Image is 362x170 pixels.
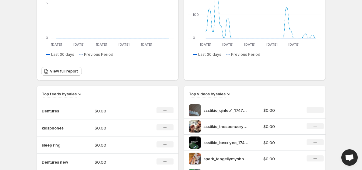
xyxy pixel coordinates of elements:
p: ssstikio_thespenceryan_1759928894968 [203,123,249,129]
p: $0.00 [263,123,299,129]
p: ssstikio_qinleo1_1747070773680 [203,107,249,113]
text: [DATE] [222,42,233,47]
p: sleep ring [42,142,72,148]
text: [DATE] [141,42,152,47]
text: [DATE] [73,42,84,47]
p: $0.00 [95,142,138,148]
text: 0 [46,36,48,40]
p: $0.00 [263,107,299,113]
span: Last 30 days [198,52,221,57]
text: [DATE] [200,42,211,47]
img: spark_tangellymyshopifycom_f1774acc-75f7-4aae-9faf-62c3c0c53d3e [189,153,201,165]
p: $0.00 [263,156,299,162]
h3: Top feeds by sales [42,91,77,97]
text: 100 [193,12,199,17]
p: $0.00 [95,125,138,131]
p: Dentures new [42,159,72,165]
img: ssstikio_thespenceryan_1759928894968 [189,120,201,133]
span: View full report [50,69,78,74]
img: ssstikio_bexxlyco_1747854561002 1 - Trim [189,136,201,149]
span: Last 30 days [51,52,74,57]
text: [DATE] [266,42,277,47]
a: View full report [41,67,82,76]
p: ssstikio_bexxlyco_1747854561002 1 - Trim [203,140,249,146]
p: $0.00 [95,108,138,114]
p: $0.00 [263,140,299,146]
p: spark_tangellymyshopifycom_f1774acc-75f7-4aae-9faf-62c3c0c53d3e [203,156,249,162]
text: [DATE] [96,42,107,47]
text: [DATE] [244,42,255,47]
p: Dentures [42,108,72,114]
text: 5 [46,1,48,5]
p: $0.00 [95,159,138,165]
span: Previous Period [231,52,260,57]
text: 0 [193,36,195,40]
img: ssstikio_qinleo1_1747070773680 [189,104,201,116]
text: [DATE] [288,42,300,47]
p: kidsphones [42,125,72,131]
text: [DATE] [118,42,129,47]
text: [DATE] [51,42,62,47]
h3: Top videos by sales [189,91,226,97]
div: Open chat [341,149,358,166]
span: Previous Period [84,52,113,57]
